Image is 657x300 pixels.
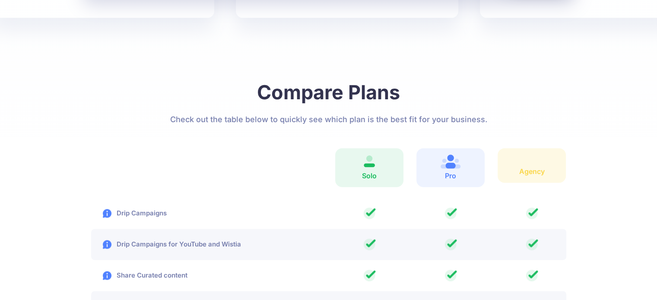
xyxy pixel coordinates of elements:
[91,113,566,126] p: Check out the table below to quickly see which plan is the best fit for your business.
[91,270,187,281] p: Share Curated content
[504,166,560,177] p: Agency
[422,171,479,181] p: Pro
[91,80,566,104] h2: Compare Plans
[341,171,397,181] p: Solo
